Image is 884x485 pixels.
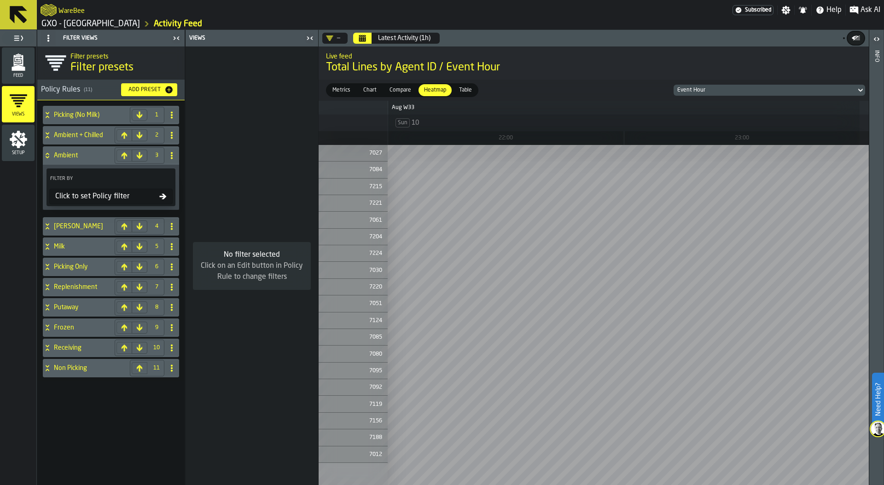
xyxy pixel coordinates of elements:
[48,174,157,184] label: Filter By
[360,86,380,94] span: Chart
[873,48,880,483] div: Info
[39,31,170,46] div: Filter Views
[319,179,388,195] div: 7215
[43,339,111,357] div: Receiving
[43,217,111,236] div: Chill Costa
[2,112,35,117] span: Views
[331,284,382,290] span: 7220
[453,83,478,97] label: button-switch-multi-Table
[333,351,382,358] span: 7080
[2,86,35,123] li: menu Views
[873,374,883,425] label: Need Help?
[319,363,388,379] div: 7095
[322,33,348,44] div: DropdownMenuValue-
[331,267,382,274] span: 7030
[54,283,111,291] h4: Replenishment
[319,212,388,229] div: 7061
[388,131,623,145] div: hour: 22:00
[383,83,418,97] label: button-switch-multi-Compare
[319,446,388,463] div: 7012
[319,429,388,446] div: 7188
[420,86,450,94] span: Heatmap
[333,384,382,391] span: 7092
[54,364,126,372] h4: Non Picking
[331,234,382,240] span: 7204
[153,304,160,311] span: 8
[624,131,860,145] div: hour: 23:00
[200,249,303,260] div: No filter selected
[412,119,419,127] span: 10
[333,435,382,441] span: 7188
[326,83,357,97] label: button-switch-multi-Metrics
[153,152,160,159] span: 3
[319,312,388,329] div: 7124
[43,106,126,124] div: Picking (No Milk)
[43,258,111,276] div: Picking Only
[43,237,111,256] div: Milk
[319,396,388,413] div: 7119
[326,35,340,42] div: DropdownMenuValue-
[54,344,111,352] h4: Receiving
[419,84,452,96] div: thumb
[41,84,114,95] div: Policy Rules
[170,33,183,44] label: button-toggle-Close me
[454,84,477,96] div: thumb
[70,60,134,75] span: Filter presets
[333,334,382,341] span: 7085
[153,365,160,371] span: 11
[353,33,372,44] button: Select date range Select date range
[41,19,140,29] a: link-to-/wh/i/ae0cd702-8cb1-4091-b3be-0aee77957c79
[326,51,861,60] h2: Sub Title
[733,5,773,15] div: Menu Subscription
[418,83,453,97] label: button-switch-multi-Heatmap
[319,329,388,346] div: 7085
[778,6,794,15] label: button-toggle-Settings
[386,86,415,94] span: Compare
[353,33,440,44] div: Select date range
[372,29,436,47] button: Select date range
[331,217,382,224] span: 7061
[319,279,388,295] div: 7220
[153,223,160,230] span: 4
[331,150,382,156] span: 7027
[319,379,388,396] div: 7092
[333,368,382,374] span: 7095
[153,112,160,118] span: 1
[870,32,883,48] label: button-toggle-Open
[329,86,354,94] span: Metrics
[153,284,160,290] span: 7
[84,87,92,93] span: ( 11 )
[869,30,884,485] header: Info
[319,229,388,245] div: 7204
[153,132,160,139] span: 2
[187,35,303,41] div: Views
[2,32,35,45] label: button-toggle-Toggle Full Menu
[319,145,388,162] div: 7027
[2,73,35,78] span: Feed
[378,35,430,42] div: Latest Activity (1h)
[358,84,382,96] div: thumb
[677,87,852,93] div: DropdownMenuValue-eventHour
[333,418,382,424] span: 7156
[121,83,177,96] button: button-Add Preset
[331,184,382,190] span: 7215
[43,359,126,377] div: Non Picking
[54,304,111,311] h4: Putaway
[319,46,869,80] div: title-Total Lines by Agent ID / Event Hour
[319,295,388,312] div: 7051
[331,250,382,257] span: 7224
[153,264,160,270] span: 6
[333,318,382,324] span: 7124
[200,260,303,283] div: Click on an Edit button in Policy Rule to change filters
[186,30,318,46] header: Views
[327,84,356,96] div: thumb
[357,83,383,97] label: button-switch-multi-Chart
[333,451,382,458] span: 7012
[54,111,126,119] h4: Picking (No Milk)
[395,118,410,127] span: Sun
[848,32,864,45] button: button-
[319,346,388,363] div: 7080
[54,132,111,139] h4: Ambient + Chilled
[54,263,111,271] h4: Picking Only
[2,125,35,162] li: menu Setup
